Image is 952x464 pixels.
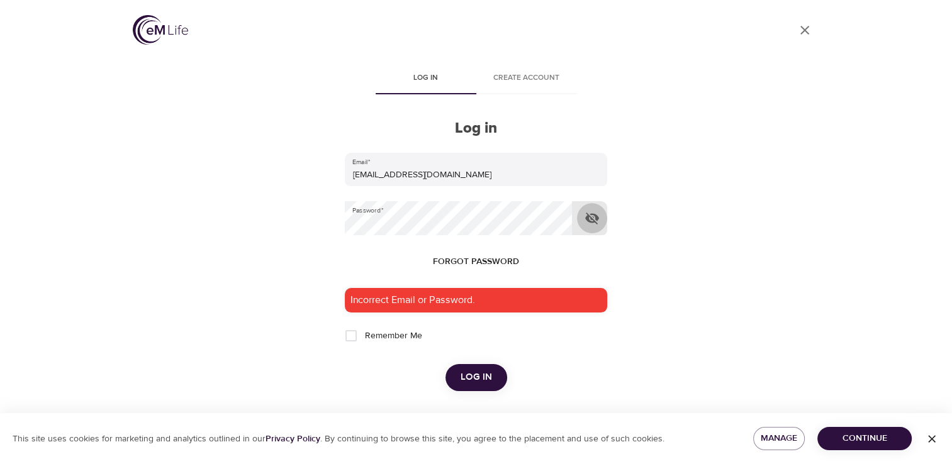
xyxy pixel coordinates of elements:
[461,369,492,385] span: Log in
[790,15,820,45] a: close
[364,329,422,343] span: Remember Me
[433,254,519,270] span: Forgot password
[827,431,902,446] span: Continue
[753,427,805,450] button: Manage
[345,288,607,312] div: Incorrect Email or Password.
[266,433,320,445] a: Privacy Policy
[383,72,469,85] span: Log in
[763,431,795,446] span: Manage
[428,250,524,273] button: Forgot password
[445,364,507,390] button: Log in
[817,427,912,450] button: Continue
[133,15,188,45] img: logo
[345,64,607,94] div: disabled tabs example
[484,72,569,85] span: Create account
[345,119,607,138] h2: Log in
